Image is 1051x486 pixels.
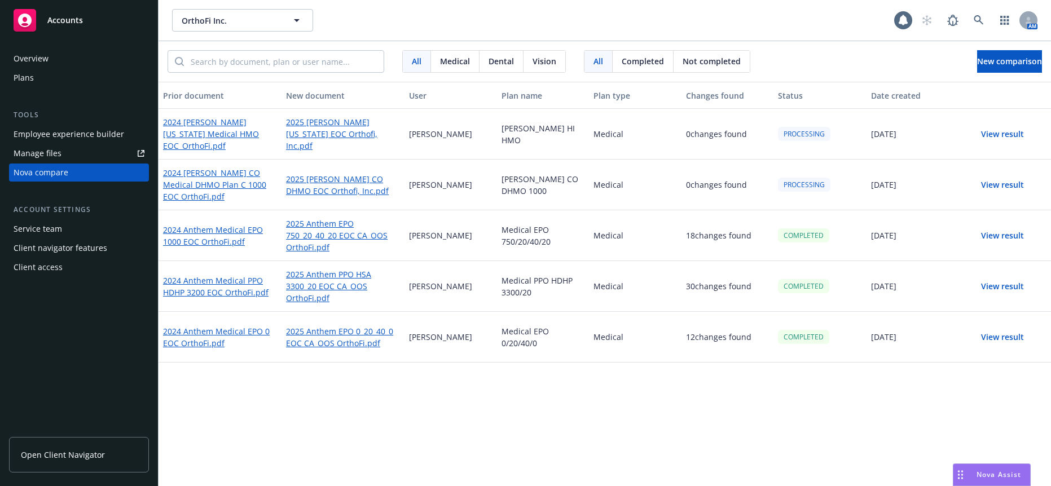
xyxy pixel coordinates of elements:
input: Search by document, plan or user name... [184,51,384,72]
button: OrthoFi Inc. [172,9,313,32]
p: [PERSON_NAME] [409,128,472,140]
div: COMPLETED [778,279,829,293]
div: [PERSON_NAME] HI HMO [497,109,590,160]
span: Open Client Navigator [21,449,105,461]
span: Dental [489,55,514,67]
a: 2024 [PERSON_NAME] CO Medical DHMO Plan C 1000 EOC OrthoFi.pdf [163,167,277,202]
p: [PERSON_NAME] [409,229,472,241]
div: Overview [14,50,49,68]
p: [DATE] [871,179,896,191]
div: User [409,90,492,101]
button: New document [282,82,404,109]
div: Plans [14,69,34,87]
a: Accounts [9,5,149,36]
a: 2024 [PERSON_NAME] [US_STATE] Medical HMO EOC_OrthoFi.pdf [163,116,277,152]
button: View result [963,123,1042,145]
p: 12 changes found [686,331,751,343]
div: Medical EPO 0/20/40/0 [497,312,590,363]
button: Plan type [589,82,681,109]
p: [DATE] [871,331,896,343]
div: Medical [589,109,681,160]
button: View result [963,224,1042,247]
div: Plan name [502,90,585,101]
button: Date created [867,82,959,109]
div: PROCESSING [778,178,830,192]
button: New comparison [977,50,1042,73]
div: Medical [589,261,681,312]
a: Switch app [993,9,1016,32]
div: Medical EPO 750/20/40/20 [497,210,590,261]
span: New comparison [977,56,1042,67]
div: PROCESSING [778,127,830,141]
button: View result [963,174,1042,196]
span: All [412,55,421,67]
p: [DATE] [871,128,896,140]
div: Medical [589,312,681,363]
a: Manage files [9,144,149,162]
div: Client access [14,258,63,276]
p: [DATE] [871,280,896,292]
a: 2024 Anthem Medical EPO 1000 EOC OrthoFi.pdf [163,224,277,248]
div: Plan type [593,90,677,101]
span: Not completed [683,55,741,67]
a: Overview [9,50,149,68]
a: 2024 Anthem Medical EPO 0 EOC OrthoFi.pdf [163,325,277,349]
div: [PERSON_NAME] CO DHMO 1000 [497,160,590,210]
a: Client navigator features [9,239,149,257]
div: Account settings [9,204,149,215]
span: Completed [622,55,664,67]
a: 2025 [PERSON_NAME] CO DHMO EOC Orthofi, Inc.pdf [286,173,400,197]
button: Changes found [681,82,774,109]
p: 30 changes found [686,280,751,292]
div: Changes found [686,90,769,101]
p: [DATE] [871,229,896,241]
p: 0 changes found [686,179,747,191]
a: Nova compare [9,164,149,182]
a: Search [968,9,990,32]
a: Employee experience builder [9,125,149,143]
button: View result [963,275,1042,298]
a: Plans [9,69,149,87]
button: View result [963,326,1042,348]
a: Client access [9,258,149,276]
div: Medical [589,210,681,261]
button: Prior document [159,82,282,109]
svg: Search [175,57,184,66]
div: Medical [589,160,681,210]
p: 18 changes found [686,229,751,241]
div: Drag to move [953,464,968,485]
button: Plan name [497,82,590,109]
p: [PERSON_NAME] [409,331,472,343]
button: Nova Assist [953,463,1031,486]
p: [PERSON_NAME] [409,280,472,292]
div: Manage files [14,144,61,162]
span: OrthoFi Inc. [182,15,279,26]
span: Vision [533,55,556,67]
a: 2025 Anthem EPO 0_20_40_0 EOC CA_OOS OrthoFi.pdf [286,325,400,349]
a: 2025 Anthem EPO 750_20_40_20 EOC CA_OOS OrthoFi.pdf [286,218,400,253]
div: Service team [14,220,62,238]
p: 0 changes found [686,128,747,140]
button: User [404,82,497,109]
a: Start snowing [916,9,938,32]
div: Client navigator features [14,239,107,257]
div: Employee experience builder [14,125,124,143]
div: Date created [871,90,955,101]
div: Nova compare [14,164,68,182]
a: Report a Bug [942,9,964,32]
a: 2025 [PERSON_NAME] [US_STATE] EOC Orthofi, Inc.pdf [286,116,400,152]
span: Nova Assist [977,470,1021,479]
div: Tools [9,109,149,121]
span: Accounts [47,16,83,25]
span: Medical [440,55,470,67]
button: Status [773,82,867,109]
a: 2024 Anthem Medical PPO HDHP 3200 EOC OrthoFi.pdf [163,275,277,298]
div: New document [286,90,400,101]
a: 2025 Anthem PPO HSA 3300_20 EOC CA_OOS OrthoFi.pdf [286,268,400,304]
div: Medical PPO HDHP 3300/20 [497,261,590,312]
div: Prior document [163,90,277,101]
div: COMPLETED [778,228,829,242]
a: Service team [9,220,149,238]
p: [PERSON_NAME] [409,179,472,191]
div: COMPLETED [778,330,829,344]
